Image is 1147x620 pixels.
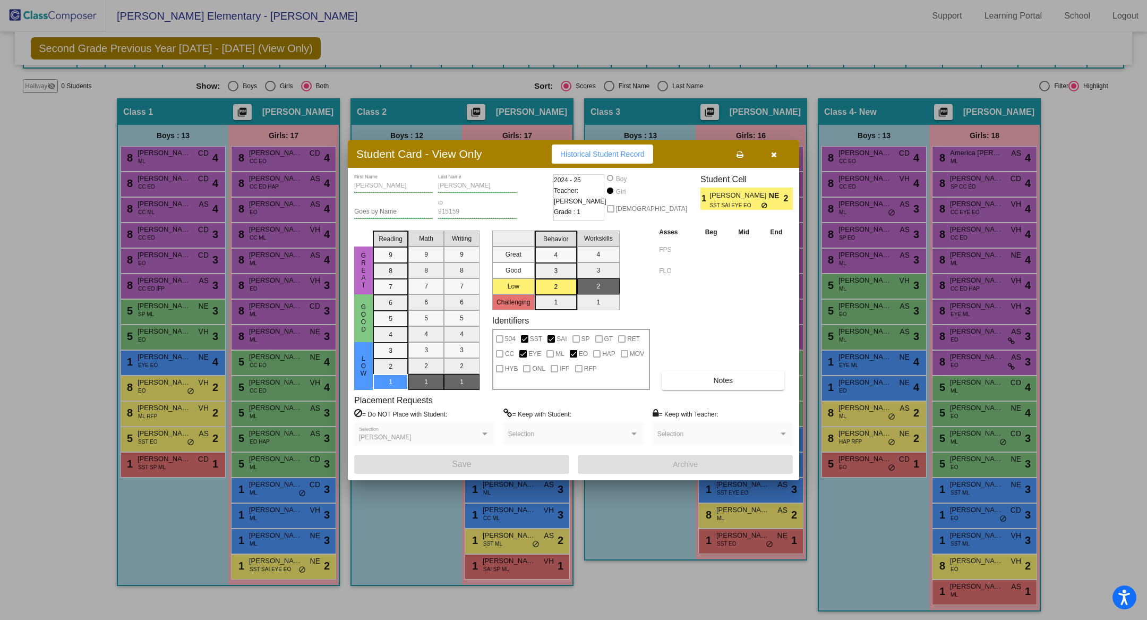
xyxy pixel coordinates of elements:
span: Teacher: [PERSON_NAME] [554,185,606,207]
span: 2024 - 25 [554,175,581,185]
span: MOV [630,347,644,360]
span: RET [627,333,640,345]
input: Enter ID [438,208,517,216]
button: Save [354,455,569,474]
span: Save [452,460,471,469]
label: = Keep with Teacher: [653,409,718,419]
div: Boy [615,174,627,184]
span: 504 [505,333,516,345]
input: assessment [659,263,692,279]
span: [PERSON_NAME] [PERSON_NAME] [709,190,768,201]
span: ONL [532,362,545,375]
label: Placement Requests [354,395,433,405]
span: 1 [700,192,709,205]
span: EO [579,347,588,360]
span: Archive [673,460,698,469]
h3: Student Card - View Only [356,147,482,160]
h3: Student Cell [700,174,793,184]
input: goes by name [354,208,433,216]
span: SST SAI EYE EO [709,201,761,209]
label: Identifiers [492,316,529,326]
span: 2 [784,192,793,205]
input: assessment [659,242,692,258]
span: SP [581,333,590,345]
span: ML [555,347,564,360]
span: HAP [602,347,615,360]
span: Historical Student Record [560,150,645,158]
span: Grade : 1 [554,207,580,217]
span: IFP [560,362,570,375]
span: SAI [557,333,567,345]
th: End [760,226,793,238]
button: Notes [662,371,784,390]
th: Asses [656,226,695,238]
span: RFP [584,362,597,375]
div: Girl [615,187,626,197]
button: Historical Student Record [552,145,653,164]
label: = Keep with Student: [503,409,571,419]
span: NE [769,190,784,201]
span: SST [530,333,542,345]
span: [DEMOGRAPHIC_DATA] [616,202,687,215]
span: Low [359,355,369,377]
label: = Do NOT Place with Student: [354,409,447,419]
span: GT [604,333,613,345]
span: EYE [528,347,541,360]
th: Mid [727,226,760,238]
th: Beg [695,226,727,238]
span: CC [505,347,514,360]
span: Notes [713,376,733,385]
button: Archive [578,455,793,474]
span: HYB [505,362,518,375]
span: [PERSON_NAME] [359,434,412,441]
span: Great [359,252,369,289]
span: Good [359,303,369,333]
